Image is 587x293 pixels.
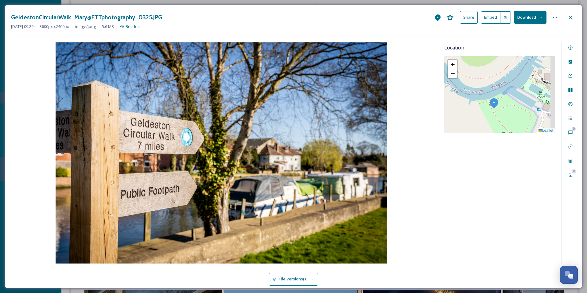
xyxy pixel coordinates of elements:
[572,169,576,174] div: 0
[514,11,546,24] button: Download
[75,24,96,29] span: image/jpeg
[126,24,140,29] span: Beccles
[451,61,455,68] span: +
[444,44,464,51] span: Location
[448,69,457,78] a: Zoom out
[40,24,69,29] span: 3600 px x 2400 px
[538,128,553,133] a: Leaflet
[448,60,457,69] a: Zoom in
[451,70,455,77] span: −
[460,11,478,24] button: Share
[11,13,162,22] h3: GeldestonCircularWalk_Mary@ETTphotography_0325.JPG
[572,127,576,131] div: 0
[481,11,500,24] button: Embed
[11,24,33,29] span: [DATE] 09:29
[560,266,578,284] button: Open Chat
[102,24,114,29] span: 5.6 MB
[488,97,500,108] img: Marker
[11,42,432,264] img: mary%40ettphotography.co.uk-Geldeston-Circular-Walk-2.JPG
[269,273,318,285] button: File Versions(1)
